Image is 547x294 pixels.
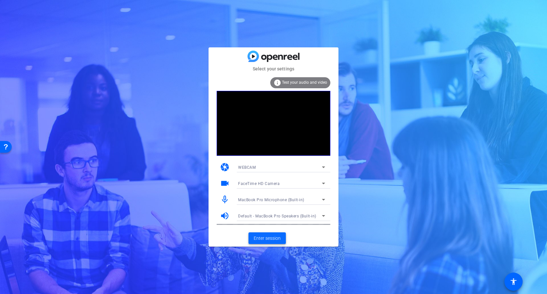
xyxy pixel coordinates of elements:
mat-icon: videocam [220,178,230,188]
img: blue-gradient.svg [248,51,299,62]
mat-card-subtitle: Select your settings [209,65,338,72]
span: Enter session [254,235,281,242]
mat-icon: camera [220,162,230,172]
mat-icon: info [273,79,281,87]
span: FaceTime HD Camera [238,181,280,186]
button: Enter session [248,232,286,244]
mat-icon: mic_none [220,195,230,204]
span: Default - MacBook Pro Speakers (Built-in) [238,214,316,218]
mat-icon: volume_up [220,211,230,221]
mat-icon: accessibility [510,278,517,286]
span: Test your audio and video [282,80,327,85]
span: WEBCAM [238,165,256,170]
span: MacBook Pro Microphone (Built-in) [238,198,304,202]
